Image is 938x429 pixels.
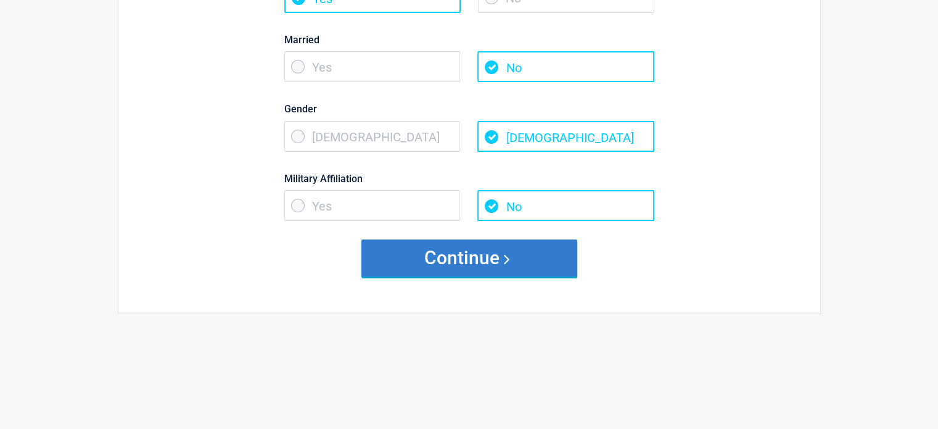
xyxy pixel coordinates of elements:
label: Gender [284,101,654,117]
label: Military Affiliation [284,170,654,187]
label: Married [284,31,654,48]
button: Continue [361,239,577,277]
span: Yes [284,190,461,221]
span: [DEMOGRAPHIC_DATA] [477,121,654,152]
span: [DEMOGRAPHIC_DATA] [284,121,461,152]
span: No [477,190,654,221]
span: Yes [284,51,461,82]
span: No [477,51,654,82]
